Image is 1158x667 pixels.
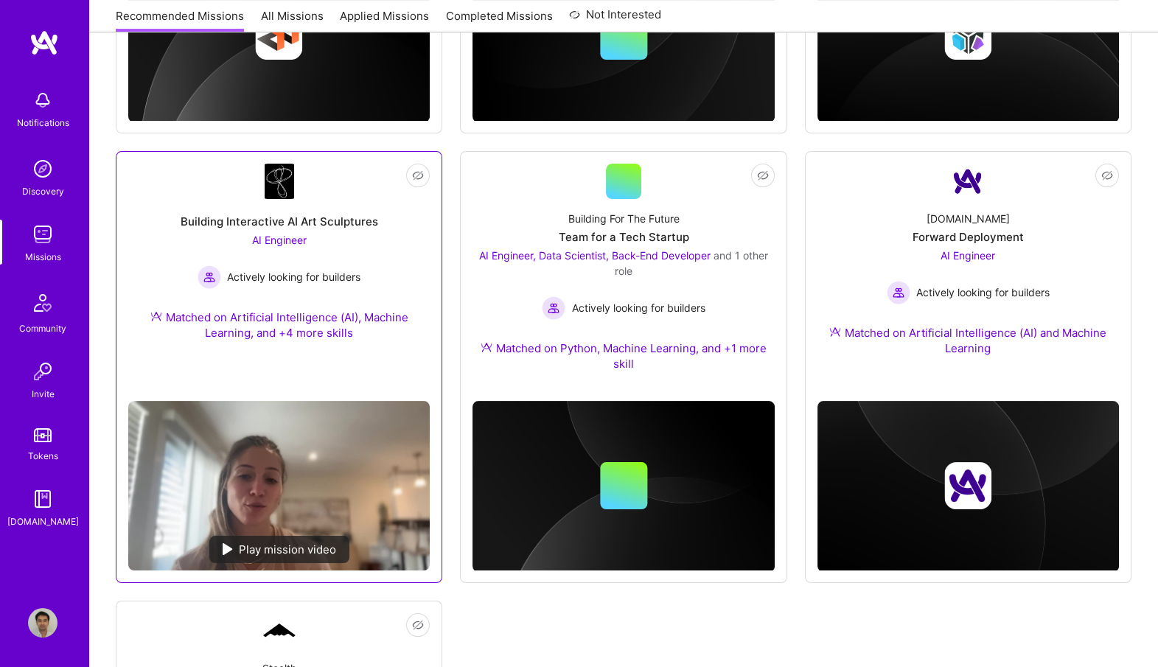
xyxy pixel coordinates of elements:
div: Matched on Artificial Intelligence (AI), Machine Learning, and +4 more skills [128,310,430,341]
div: Matched on Artificial Intelligence (AI) and Machine Learning [817,325,1119,356]
div: [DOMAIN_NAME] [7,514,79,529]
img: discovery [28,154,57,184]
img: Actively looking for builders [887,281,910,304]
a: Completed Missions [446,8,553,32]
img: bell [28,85,57,115]
div: Missions [25,249,61,265]
div: Tokens [28,448,58,464]
img: teamwork [28,220,57,249]
i: icon EyeClosed [757,170,769,181]
div: Team for a Tech Startup [558,229,688,245]
img: Company Logo [265,164,294,199]
a: Company Logo[DOMAIN_NAME]Forward DeploymentAI Engineer Actively looking for buildersActively look... [817,164,1119,374]
img: Company logo [944,462,991,509]
img: Company Logo [262,621,297,640]
img: cover [817,401,1119,572]
div: Notifications [17,115,69,130]
a: Company LogoBuilding Interactive AI Art SculpturesAI Engineer Actively looking for buildersActive... [128,164,430,389]
a: Not Interested [569,6,661,32]
a: All Missions [261,8,324,32]
img: cover [472,401,774,572]
a: Recommended Missions [116,8,244,32]
img: Ateam Purple Icon [481,341,492,353]
a: Applied Missions [340,8,429,32]
div: Community [19,321,66,336]
img: Actively looking for builders [542,296,565,320]
div: Forward Deployment [913,229,1024,245]
span: Actively looking for builders [227,269,360,284]
img: tokens [34,428,52,442]
img: play [223,543,233,555]
img: Company logo [256,13,303,60]
img: Ateam Purple Icon [829,326,841,338]
div: Invite [32,386,55,402]
div: Matched on Python, Machine Learning, and +1 more skill [472,341,774,371]
img: logo [29,29,59,56]
span: AI Engineer, Data Scientist, Back-End Developer [479,249,711,262]
span: Actively looking for builders [571,300,705,315]
img: Actively looking for builders [198,265,221,289]
i: icon EyeClosed [412,619,424,631]
span: AI Engineer [252,234,307,246]
img: No Mission [128,401,430,570]
img: Company logo [944,13,991,60]
img: Ateam Purple Icon [150,310,162,322]
a: User Avatar [24,608,61,638]
img: Invite [28,357,57,386]
img: User Avatar [28,608,57,638]
div: Discovery [22,184,64,199]
a: Building For The FutureTeam for a Tech StartupAI Engineer, Data Scientist, Back-End Developer and... [472,164,774,389]
div: [DOMAIN_NAME] [927,211,1010,226]
span: Actively looking for builders [916,284,1050,300]
span: and 1 other role [615,249,768,277]
div: Play mission video [209,536,349,563]
div: Building Interactive AI Art Sculptures [181,214,378,229]
div: Building For The Future [568,211,679,226]
i: icon EyeClosed [412,170,424,181]
img: Company Logo [950,164,986,199]
img: Community [25,285,60,321]
span: AI Engineer [941,249,995,262]
img: guide book [28,484,57,514]
i: icon EyeClosed [1101,170,1113,181]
